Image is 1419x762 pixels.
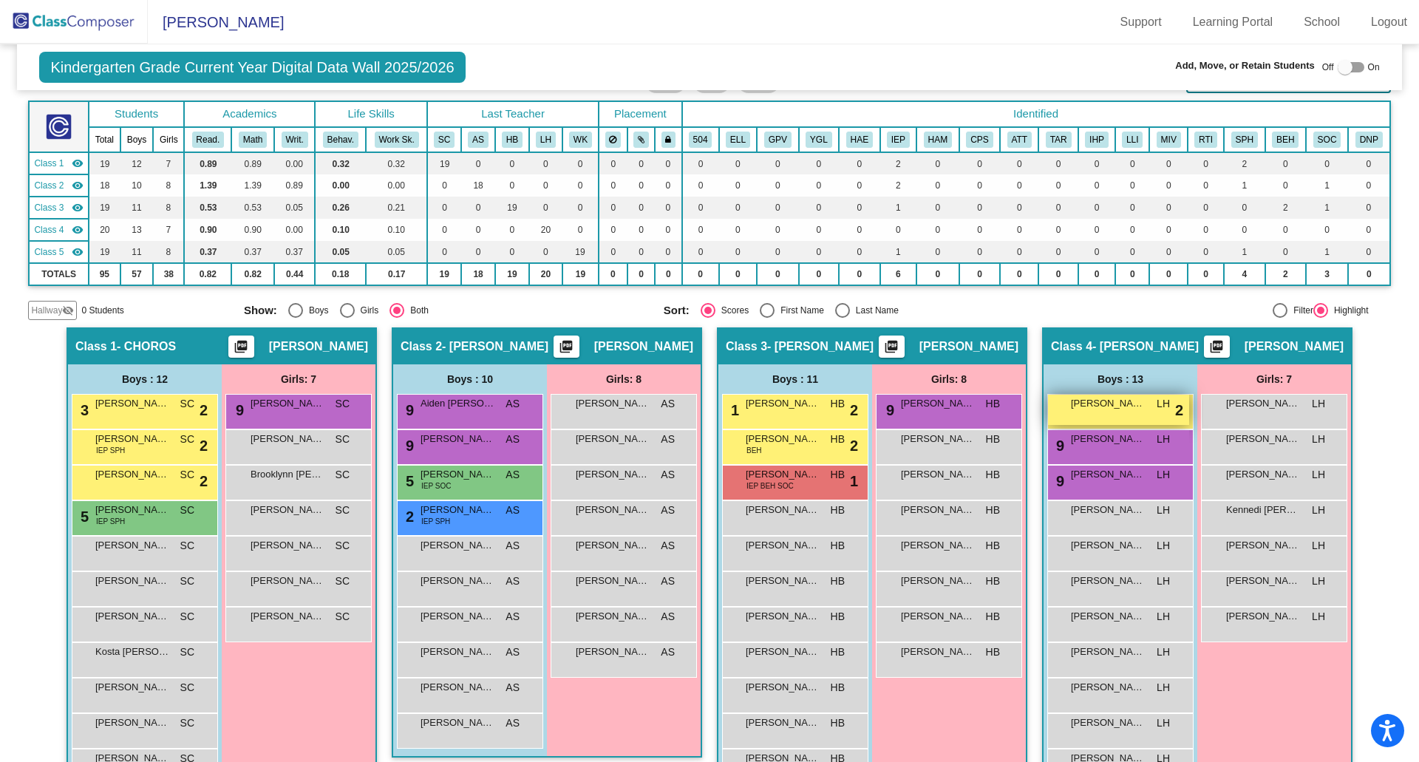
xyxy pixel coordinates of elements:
th: Custody/Parent Situations [959,127,1000,152]
td: 8 [153,197,184,219]
td: 0.05 [274,197,315,219]
button: YGL [806,132,832,148]
td: 0 [1348,174,1390,197]
th: Speech IEP [1224,127,1265,152]
td: 19 [427,263,461,285]
td: 8 [153,241,184,263]
td: 0 [959,197,1000,219]
td: 0 [682,152,719,174]
th: Excessive Tardies [1038,127,1078,152]
td: 0.53 [231,197,274,219]
td: 0 [916,241,959,263]
td: 10 [120,174,153,197]
td: 0 [562,219,599,241]
td: 0 [627,263,655,285]
button: SC [434,132,455,148]
td: 1 [1306,241,1348,263]
td: 0 [1115,197,1149,219]
th: Social Work Support (Brunetti) [1306,127,1348,152]
td: 0 [655,263,681,285]
td: 19 [562,241,599,263]
td: 0 [495,152,529,174]
td: 0 [1348,197,1390,219]
td: 0 [1115,241,1149,263]
td: 0 [757,174,798,197]
td: 0 [461,219,495,241]
td: 12 [120,152,153,174]
th: Girls [153,127,184,152]
mat-icon: picture_as_pdf [557,339,575,360]
td: 0 [719,241,758,263]
td: 11 [120,197,153,219]
th: Lisa Harvath [529,127,562,152]
th: Life Skills [315,101,427,127]
td: 2 [1265,197,1306,219]
span: Off [1322,61,1334,74]
button: RTI [1194,132,1217,148]
td: 0 [1348,219,1390,241]
td: 0 [916,197,959,219]
td: 0 [1348,263,1390,285]
td: 0 [529,152,562,174]
button: Print Students Details [228,336,254,358]
a: Support [1109,10,1174,34]
th: Boys [120,127,153,152]
td: 0 [1000,152,1038,174]
td: 0 [1115,174,1149,197]
td: WITHDRAWN K - WITHDRAWN [29,241,88,263]
td: 0 [1149,174,1188,197]
td: 0 [1115,263,1149,285]
td: 0 [1000,174,1038,197]
td: 0 [427,219,461,241]
td: 19 [89,152,120,174]
mat-icon: picture_as_pdf [1208,339,1225,360]
td: Heidi Byczko - Byczko [29,197,88,219]
td: 13 [120,219,153,241]
th: Antonietta Scalzo [461,127,495,152]
td: 0.10 [315,219,366,241]
td: 0 [1149,219,1188,241]
span: Class 4 [34,223,64,237]
th: Keep with students [627,127,655,152]
td: 0 [1115,219,1149,241]
td: 0 [719,219,758,241]
th: Keep away students [599,127,627,152]
td: 0 [1149,152,1188,174]
button: HB [502,132,523,148]
td: 0 [959,241,1000,263]
td: 0 [799,219,840,241]
button: HAE [846,132,873,148]
button: CPS [966,132,993,148]
td: 0 [719,197,758,219]
a: Learning Portal [1181,10,1285,34]
button: GPV [764,132,792,148]
td: 0 [959,263,1000,285]
th: Staci Choros [427,127,461,152]
td: 0 [1115,152,1149,174]
button: IEP [887,132,910,148]
td: 20 [529,219,562,241]
td: 0.82 [184,263,231,285]
td: 0.82 [231,263,274,285]
th: Individualized Health Plan [1078,127,1115,152]
button: Print Students Details [879,336,905,358]
td: 0 [799,263,840,285]
th: IAT -Orange Folder [1188,127,1224,152]
td: 38 [153,263,184,285]
td: 0 [627,241,655,263]
button: BEH [1272,132,1299,148]
td: 18 [461,174,495,197]
td: 1 [880,241,916,263]
td: 0 [1306,152,1348,174]
th: 504 Plan [682,127,719,152]
td: 1.39 [184,174,231,197]
button: Print Students Details [554,336,579,358]
td: 0 [839,152,879,174]
td: 0 [1038,219,1078,241]
td: 0 [719,263,758,285]
td: 0 [959,152,1000,174]
td: 18 [89,174,120,197]
button: Work Sk. [375,132,419,148]
td: 0 [427,197,461,219]
a: School [1292,10,1352,34]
